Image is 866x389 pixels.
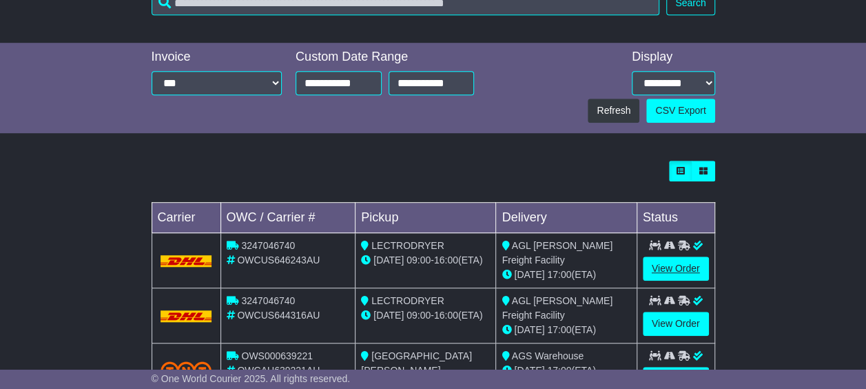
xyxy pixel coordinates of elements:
td: OWC / Carrier # [220,203,355,233]
span: © One World Courier 2025. All rights reserved. [152,373,351,384]
span: AGL [PERSON_NAME] Freight Facility [502,295,612,321]
span: AGS Warehouse [512,350,584,361]
button: Refresh [588,99,639,123]
span: 17:00 [547,365,571,376]
td: Delivery [496,203,637,233]
a: CSV Export [646,99,714,123]
span: 09:00 [406,310,431,321]
div: (ETA) [502,323,630,337]
div: - (ETA) [361,308,490,323]
a: View Order [643,312,709,336]
a: View Order [643,257,709,281]
span: 17:00 [547,324,571,335]
span: 3247046740 [241,295,295,306]
div: (ETA) [502,363,630,378]
span: [DATE] [514,269,544,280]
span: OWS000639221 [241,350,313,361]
span: AGL [PERSON_NAME] Freight Facility [502,240,612,266]
div: Invoice [152,50,282,65]
div: Display [632,50,715,65]
td: Carrier [152,203,220,233]
span: 09:00 [406,255,431,266]
span: OWCUS646243AU [237,255,320,266]
span: OWCAU639221AU [237,365,320,376]
span: [DATE] [514,324,544,335]
div: - (ETA) [361,253,490,268]
span: [DATE] [373,310,404,321]
span: [DATE] [514,365,544,376]
div: Custom Date Range [296,50,474,65]
div: (ETA) [502,268,630,282]
td: Status [637,203,714,233]
span: 17:00 [547,269,571,280]
span: [GEOGRAPHIC_DATA][PERSON_NAME] [361,350,472,376]
span: OWCUS644316AU [237,310,320,321]
img: DHL.png [161,255,212,266]
img: TNT_Domestic.png [161,361,212,380]
span: LECTRODRYER [371,240,444,251]
span: 16:00 [434,310,458,321]
span: 3247046740 [241,240,295,251]
td: Pickup [355,203,496,233]
span: LECTRODRYER [371,295,444,306]
span: 16:00 [434,255,458,266]
img: DHL.png [161,310,212,321]
span: [DATE] [373,255,404,266]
